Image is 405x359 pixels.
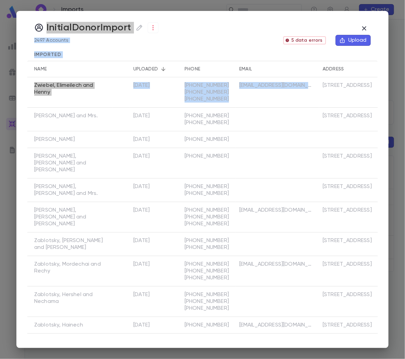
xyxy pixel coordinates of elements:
[185,136,232,143] p: [PHONE_NUMBER]
[323,82,372,89] div: [STREET_ADDRESS]
[336,35,371,46] button: Upload
[185,96,232,103] p: [PHONE_NUMBER]
[181,61,236,77] div: Phone
[34,183,109,197] p: [PERSON_NAME], [PERSON_NAME] and Mrs.
[130,61,181,77] div: Uploaded
[185,153,232,160] p: [PHONE_NUMBER]
[239,207,314,214] p: [EMAIL_ADDRESS][DOMAIN_NAME]
[185,305,232,312] p: [PHONE_NUMBER]
[34,61,47,77] div: Name
[34,112,98,119] p: [PERSON_NAME] and Mrs.
[133,322,150,329] div: 9/18/2025
[323,153,372,160] div: [STREET_ADDRESS]
[133,112,150,119] div: 9/18/2025
[323,207,372,214] div: [STREET_ADDRESS]
[185,119,232,126] p: [PHONE_NUMBER]
[239,322,314,329] p: [EMAIL_ADDRESS][DOMAIN_NAME]
[34,52,61,57] span: Imported
[323,61,344,77] div: Address
[34,261,109,275] p: Zablotsky, Mordechai and Rechy
[185,214,232,221] p: [PHONE_NUMBER]
[323,183,372,190] div: [STREET_ADDRESS]
[323,291,372,298] div: [STREET_ADDRESS]
[133,261,150,268] div: 9/18/2025
[323,261,372,268] div: [STREET_ADDRESS]
[34,291,109,305] p: Zablotsky, Hershel and Nechama
[185,237,232,244] p: [PHONE_NUMBER]
[185,89,232,96] p: [PHONE_NUMBER]
[133,61,158,77] div: Uploaded
[185,244,232,251] p: [PHONE_NUMBER]
[133,291,150,298] div: 9/18/2025
[34,153,109,173] p: [PERSON_NAME], [PERSON_NAME] and [PERSON_NAME]
[185,112,232,119] p: [PHONE_NUMBER]
[34,22,159,34] h4: InitialDonorImport
[34,207,109,227] p: [PERSON_NAME], [PERSON_NAME] and [PERSON_NAME]
[133,183,150,190] div: 9/18/2025
[185,291,232,298] p: [PHONE_NUMBER]
[185,275,232,281] p: [PHONE_NUMBER]
[185,183,232,190] p: [PHONE_NUMBER]
[185,322,232,329] p: [PHONE_NUMBER]
[288,38,325,43] span: 5 data errors
[34,136,75,143] p: [PERSON_NAME]
[323,112,372,119] div: [STREET_ADDRESS]
[158,64,169,75] button: Sort
[185,268,232,275] p: [PHONE_NUMBER]
[133,237,150,244] div: 9/18/2025
[236,61,319,77] div: Email
[133,82,150,89] div: 9/18/2025
[185,190,232,197] p: [PHONE_NUMBER]
[185,61,200,77] div: Phone
[185,82,232,89] p: [PHONE_NUMBER]
[185,261,232,268] p: [PHONE_NUMBER]
[239,82,314,89] p: [EMAIL_ADDRESS][DOMAIN_NAME]
[133,153,150,160] div: 9/18/2025
[34,237,109,251] p: Zablotsky, [PERSON_NAME] and [PERSON_NAME]
[283,36,326,44] div: 5 data errors
[239,61,252,77] div: Email
[323,322,372,329] div: [STREET_ADDRESS]
[27,61,113,77] div: Name
[133,136,150,143] div: 9/18/2025
[185,221,232,227] p: [PHONE_NUMBER]
[323,237,372,244] div: [STREET_ADDRESS]
[34,322,83,329] p: Zablotsky, Hainech
[185,207,232,214] p: [PHONE_NUMBER]
[133,207,150,214] div: 9/18/2025
[239,261,314,268] p: [EMAIL_ADDRESS][DOMAIN_NAME]
[185,298,232,305] p: [PHONE_NUMBER]
[34,38,159,43] p: 2497 Accounts
[34,82,109,96] p: Zwiebel, Elimeilech and Henny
